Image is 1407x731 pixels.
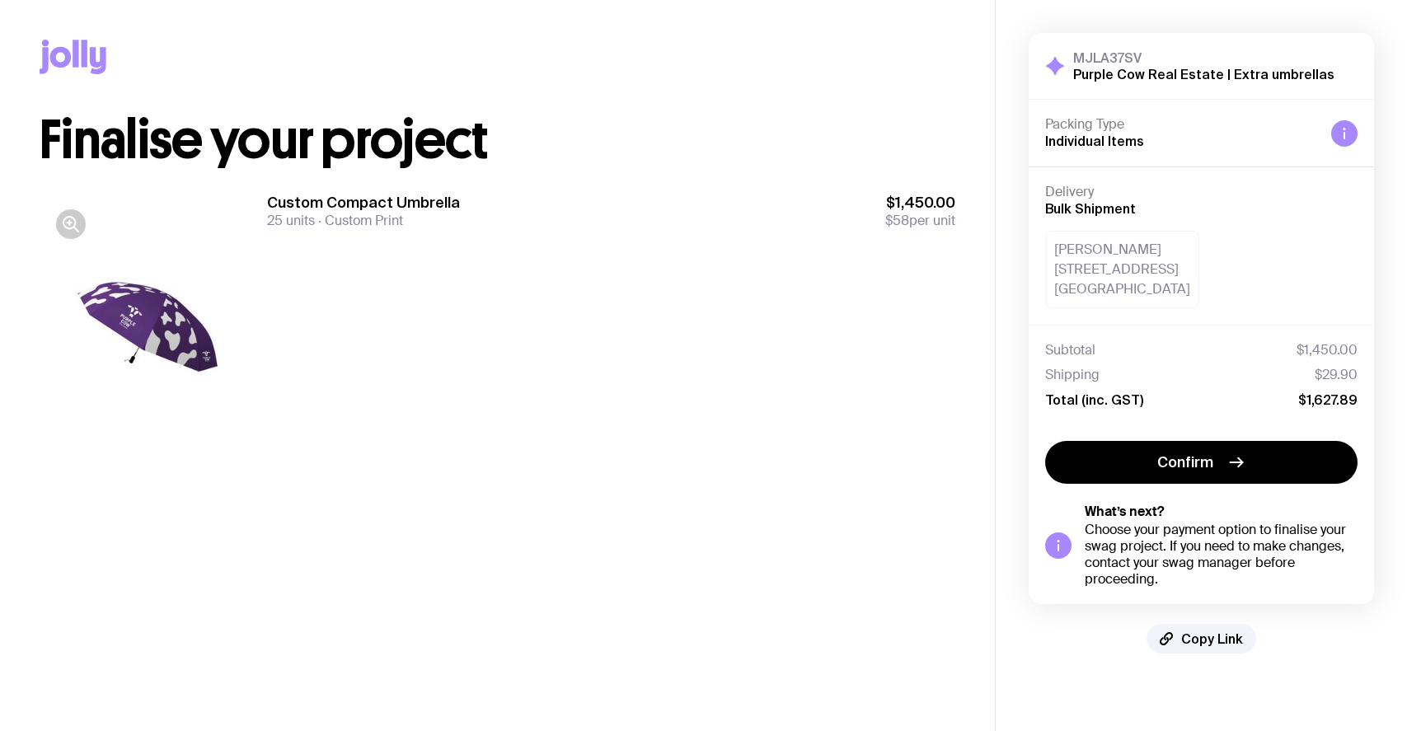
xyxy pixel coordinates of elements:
[1085,504,1358,520] h5: What’s next?
[1045,184,1358,200] h4: Delivery
[1045,231,1199,308] div: [PERSON_NAME] [STREET_ADDRESS] [GEOGRAPHIC_DATA]
[267,212,315,229] span: 25 units
[1045,134,1144,148] span: Individual Items
[1045,342,1095,358] span: Subtotal
[1045,367,1100,383] span: Shipping
[1297,342,1358,358] span: $1,450.00
[1298,391,1358,408] span: $1,627.89
[885,212,909,229] span: $58
[1085,522,1358,588] div: Choose your payment option to finalise your swag project. If you need to make changes, contact yo...
[1073,49,1334,66] h3: MJLA37SV
[1045,201,1136,216] span: Bulk Shipment
[885,193,955,213] span: $1,450.00
[40,114,955,166] h1: Finalise your project
[1045,116,1318,133] h4: Packing Type
[1073,66,1334,82] h2: Purple Cow Real Estate | Extra umbrellas
[315,212,403,229] span: Custom Print
[1157,452,1213,472] span: Confirm
[1045,391,1143,408] span: Total (inc. GST)
[267,193,460,213] h3: Custom Compact Umbrella
[1181,630,1243,647] span: Copy Link
[885,213,955,229] span: per unit
[1315,367,1358,383] span: $29.90
[1045,441,1358,484] button: Confirm
[1147,624,1256,654] button: Copy Link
